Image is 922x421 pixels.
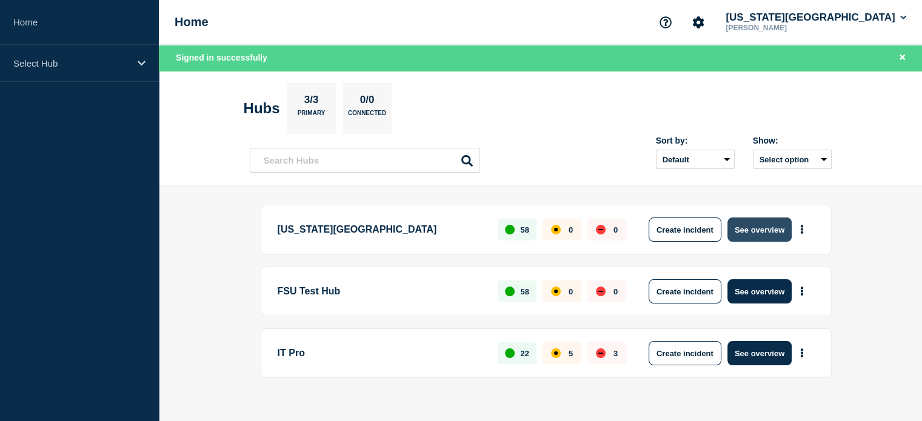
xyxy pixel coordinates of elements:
div: affected [551,287,561,296]
div: Sort by: [656,136,735,145]
div: down [596,225,606,234]
div: Show: [753,136,832,145]
p: 0 [569,225,573,234]
p: Primary [298,110,326,122]
p: 3 [613,349,618,358]
p: 58 [520,287,529,296]
button: Support [653,10,678,35]
p: 5 [569,349,573,358]
button: Create incident [649,217,721,242]
p: 0 [569,287,573,296]
button: See overview [727,217,792,242]
div: up [505,225,515,234]
button: See overview [727,279,792,303]
h1: Home [175,15,209,29]
h2: Hubs [244,100,280,117]
input: Search Hubs [250,148,480,173]
button: See overview [727,341,792,365]
div: affected [551,348,561,358]
button: More actions [794,280,810,303]
p: 0 [613,287,618,296]
p: 58 [520,225,529,234]
p: [US_STATE][GEOGRAPHIC_DATA] [278,217,484,242]
p: FSU Test Hub [278,279,484,303]
p: IT Pro [278,341,484,365]
p: 3/3 [299,94,323,110]
button: More actions [794,219,810,241]
p: Connected [348,110,386,122]
button: Create incident [649,341,721,365]
div: up [505,348,515,358]
button: Select option [753,150,832,169]
p: [PERSON_NAME] [723,24,849,32]
button: [US_STATE][GEOGRAPHIC_DATA] [723,12,909,24]
div: down [596,348,606,358]
p: 22 [520,349,529,358]
button: Account settings [686,10,711,35]
button: Create incident [649,279,721,303]
p: Select Hub [13,58,130,68]
select: Sort by [656,150,735,169]
div: up [505,287,515,296]
button: More actions [794,342,810,365]
p: 0 [613,225,618,234]
div: down [596,287,606,296]
div: affected [551,225,561,234]
button: Close banner [895,51,910,65]
p: 0/0 [355,94,379,110]
span: Signed in successfully [176,53,267,62]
